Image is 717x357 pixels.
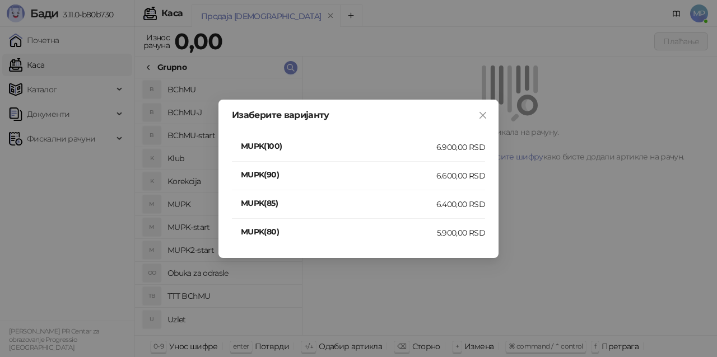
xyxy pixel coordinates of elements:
[241,168,436,181] h4: MUPK(90)
[241,140,436,152] h4: MUPK(100)
[474,111,492,120] span: Close
[436,170,485,182] div: 6.600,00 RSD
[436,141,485,153] div: 6.900,00 RSD
[474,106,492,124] button: Close
[241,226,437,238] h4: MUPK(80)
[478,111,487,120] span: close
[436,198,485,210] div: 6.400,00 RSD
[437,227,485,239] div: 5.900,00 RSD
[232,111,485,120] div: Изаберите варијанту
[241,197,436,209] h4: MUPK(85)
